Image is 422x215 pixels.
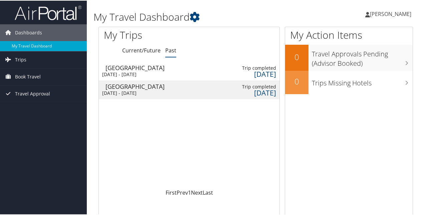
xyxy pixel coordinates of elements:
h3: Trips Missing Hotels [312,74,413,87]
div: [DATE] - [DATE] [102,89,164,95]
span: Dashboards [15,24,42,40]
div: [GEOGRAPHIC_DATA] [105,83,168,89]
a: Prev [177,188,188,196]
h1: My Travel Dashboard [93,9,310,23]
a: 0Trips Missing Hotels [285,70,413,93]
img: airportal-logo.png [15,4,81,20]
h1: My Trips [104,27,199,41]
span: Travel Approval [15,85,50,101]
a: 0Travel Approvals Pending (Advisor Booked) [285,44,413,70]
div: [DATE] - [DATE] [102,71,164,77]
a: First [166,188,177,196]
div: [DATE] [240,70,276,76]
a: 1 [188,188,191,196]
div: Trip completed [240,83,276,89]
a: Last [203,188,213,196]
span: [PERSON_NAME] [370,10,411,17]
div: [DATE] [240,89,276,95]
h2: 0 [285,75,308,86]
h1: My Action Items [285,27,413,41]
h3: Travel Approvals Pending (Advisor Booked) [312,45,413,67]
span: Trips [15,51,26,67]
a: Past [165,46,176,53]
div: Trip completed [240,64,276,70]
span: Book Travel [15,68,41,84]
a: Current/Future [122,46,161,53]
a: Next [191,188,203,196]
a: [PERSON_NAME] [365,3,418,23]
div: [GEOGRAPHIC_DATA] [105,64,168,70]
h2: 0 [285,51,308,62]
